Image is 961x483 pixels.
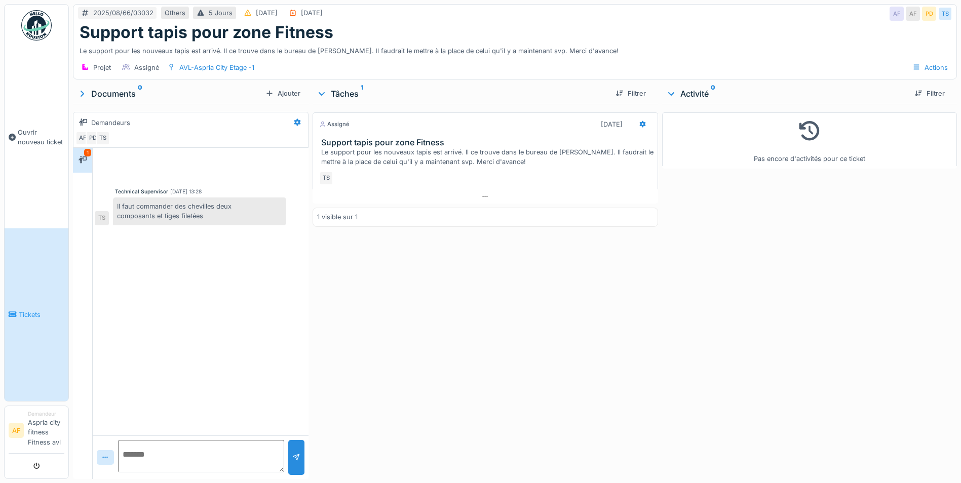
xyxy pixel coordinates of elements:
[5,228,68,401] a: Tickets
[93,63,111,72] div: Projet
[9,423,24,438] li: AF
[319,171,333,185] div: TS
[80,42,950,56] div: Le support pour les nouveaux tapis est arrivé. Il ce trouve dans le bureau de [PERSON_NAME]. Il f...
[261,87,304,100] div: Ajouter
[938,7,952,21] div: TS
[5,46,68,228] a: Ouvrir nouveau ticket
[80,23,333,42] h1: Support tapis pour zone Fitness
[28,410,64,418] div: Demandeur
[317,88,607,100] div: Tâches
[77,88,261,100] div: Documents
[95,211,109,225] div: TS
[21,10,52,41] img: Badge_color-CXgf-gQk.svg
[75,131,90,145] div: AF
[86,131,100,145] div: PD
[910,87,949,100] div: Filtrer
[908,60,952,75] div: Actions
[317,212,358,222] div: 1 visible sur 1
[115,188,168,195] div: Technical Supervisor
[301,8,323,18] div: [DATE]
[179,63,254,72] div: AVL-Aspria City Etage -1
[84,149,91,156] div: 1
[906,7,920,21] div: AF
[113,197,286,225] div: Il faut commander des chevilles deux composants et tiges filetées
[138,88,142,100] sup: 0
[711,88,715,100] sup: 0
[96,131,110,145] div: TS
[9,410,64,454] a: AF DemandeurAspria city fitness Fitness avl
[91,118,130,128] div: Demandeurs
[611,87,650,100] div: Filtrer
[165,8,185,18] div: Others
[256,8,278,18] div: [DATE]
[321,147,654,167] div: Le support pour les nouveaux tapis est arrivé. Il ce trouve dans le bureau de [PERSON_NAME]. Il f...
[209,8,233,18] div: 5 Jours
[28,410,64,451] li: Aspria city fitness Fitness avl
[890,7,904,21] div: AF
[170,188,202,195] div: [DATE] 13:28
[601,119,623,129] div: [DATE]
[666,88,906,100] div: Activité
[319,120,350,129] div: Assigné
[321,138,654,147] h3: Support tapis pour zone Fitness
[134,63,159,72] div: Assigné
[93,8,153,18] div: 2025/08/66/03032
[669,117,950,164] div: Pas encore d'activités pour ce ticket
[19,310,64,319] span: Tickets
[18,128,64,147] span: Ouvrir nouveau ticket
[361,88,363,100] sup: 1
[922,7,936,21] div: PD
